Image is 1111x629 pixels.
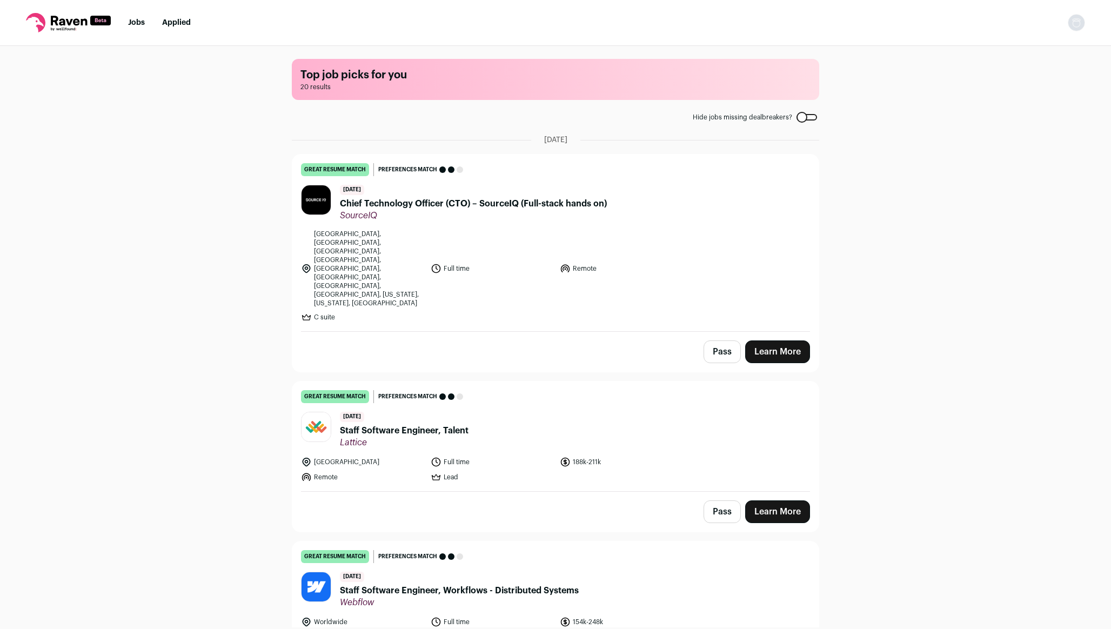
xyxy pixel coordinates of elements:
[1068,14,1085,31] button: Open dropdown
[162,19,191,26] a: Applied
[340,210,607,221] span: SourceIQ
[378,391,437,402] span: Preferences match
[292,382,819,491] a: great resume match Preferences match [DATE] Staff Software Engineer, Talent Lattice [GEOGRAPHIC_D...
[704,340,741,363] button: Pass
[301,472,424,483] li: Remote
[431,472,554,483] li: Lead
[340,424,469,437] span: Staff Software Engineer, Talent
[300,83,811,91] span: 20 results
[301,230,424,307] li: [GEOGRAPHIC_DATA], [GEOGRAPHIC_DATA], [GEOGRAPHIC_DATA], [GEOGRAPHIC_DATA], [GEOGRAPHIC_DATA], [G...
[693,113,792,122] span: Hide jobs missing dealbreakers?
[340,597,579,608] span: Webflow
[704,500,741,523] button: Pass
[560,617,683,627] li: 154k-248k
[300,68,811,83] h1: Top job picks for you
[301,617,424,627] li: Worldwide
[301,457,424,467] li: [GEOGRAPHIC_DATA]
[378,164,437,175] span: Preferences match
[292,155,819,331] a: great resume match Preferences match [DATE] Chief Technology Officer (CTO) – SourceIQ (Full-stack...
[302,572,331,601] img: 889d923000f17f2d5b8911d39fb9df0accfe75cd760460e5f6b5635f7ec2541c.png
[1068,14,1085,31] img: nopic.png
[544,135,567,145] span: [DATE]
[431,457,554,467] li: Full time
[302,185,331,215] img: dbeebf7a27fa8b4c2d863650bbafad4379ed29feaa8ae71c138b423c0b43c3ad.jpg
[340,437,469,448] span: Lattice
[301,163,369,176] div: great resume match
[340,197,607,210] span: Chief Technology Officer (CTO) – SourceIQ (Full-stack hands on)
[128,19,145,26] a: Jobs
[431,230,554,307] li: Full time
[378,551,437,562] span: Preferences match
[302,412,331,441] img: 1cc5b3d77355fdb7ac793c8aba6fd4495fad855056a8cb9c58856f114bc45c57.jpg
[340,185,364,195] span: [DATE]
[301,550,369,563] div: great resume match
[745,340,810,363] a: Learn More
[340,412,364,422] span: [DATE]
[560,230,683,307] li: Remote
[340,572,364,582] span: [DATE]
[745,500,810,523] a: Learn More
[340,584,579,597] span: Staff Software Engineer, Workflows - Distributed Systems
[431,617,554,627] li: Full time
[560,457,683,467] li: 188k-211k
[301,312,424,323] li: C suite
[301,390,369,403] div: great resume match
